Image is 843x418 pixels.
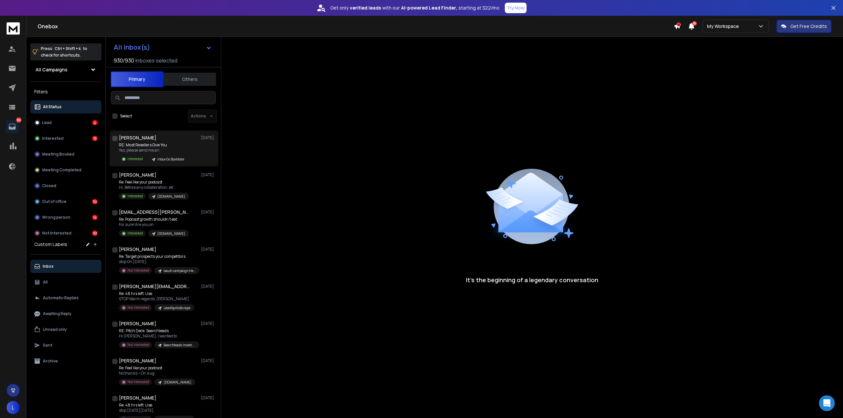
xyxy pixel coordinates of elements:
p: Re: Target prospects your competitors [119,254,198,259]
div: Open Intercom Messenger [819,395,835,411]
p: Not Interested [127,305,149,310]
h3: Custom Labels [34,241,67,248]
p: Meeting Booked [42,152,74,157]
p: [DATE] [201,135,216,140]
button: Others [163,72,216,86]
p: STOP Warm regards, [PERSON_NAME] [119,296,194,302]
span: Ctrl + Shift + k [54,45,82,52]
p: Lead [42,120,52,125]
h3: Filters [30,87,101,96]
p: Unread only [43,327,67,332]
span: 930 / 930 [114,57,134,64]
p: Searchleads Investment Campaign [164,343,195,348]
button: Out of office34 [30,195,101,208]
p: stop On [DATE], [119,259,198,264]
button: All Campaigns [30,63,101,76]
p: Re: 48 hrs left: Use [119,291,194,296]
p: Re: Podcast growth shouldn’t eat [119,217,189,222]
h1: All Campaigns [36,66,68,73]
p: Re: 48 hrs left: Use [119,403,194,408]
button: Sent [30,339,101,352]
p: Interested [127,157,143,161]
button: Meeting Completed [30,163,101,177]
button: Interested16 [30,132,101,145]
button: Awaiting Reply [30,307,101,320]
button: Unread only [30,323,101,336]
p: Re: Feel like your podcast [119,365,195,371]
div: 4 [92,120,97,125]
button: Try Now [505,3,527,13]
button: Primary [111,71,163,87]
h1: [PERSON_NAME] [119,357,156,364]
p: For sure! Are you on [119,222,189,227]
p: [DATE] [201,284,216,289]
p: Not Interested [127,342,149,347]
div: 34 [92,199,97,204]
h1: [PERSON_NAME] [119,172,156,178]
h1: [PERSON_NAME] [119,320,156,327]
p: Not Interested [127,268,149,273]
p: [DATE] [201,209,216,215]
p: Interested [127,231,143,236]
p: Not Interested [42,231,71,236]
p: Meeting Completed [42,167,81,173]
strong: AI-powered Lead Finder, [401,5,457,11]
h1: [EMAIL_ADDRESS][PERSON_NAME][PERSON_NAME][DOMAIN_NAME] [119,209,191,215]
button: L [7,401,20,414]
p: [DATE] [201,247,216,252]
button: Automatic Replies [30,291,101,305]
button: Inbox [30,260,101,273]
button: All Inbox(s) [108,41,217,54]
h1: [PERSON_NAME] [119,246,156,253]
p: saudi campaign HealDNS [164,268,195,273]
label: Select [120,113,132,119]
p: Automatic Replies [43,295,79,301]
button: Archive [30,355,101,368]
p: [DOMAIN_NAME] [164,380,191,385]
button: Not Interested92 [30,227,101,240]
div: 92 [92,231,97,236]
h1: All Inbox(s) [114,44,150,51]
p: stop [DATE][DATE], [119,408,194,413]
p: Interested [127,194,143,199]
span: 50 [692,21,697,26]
button: Lead4 [30,116,101,129]
p: No thanks > On Aug [119,371,195,376]
p: Hi, Before any collaboration, let [119,185,189,190]
p: LeadApolloScrape [164,306,190,310]
p: Re: Feel like your podcast [119,180,189,185]
p: RE: Pitch Deck: Searchleads [119,328,198,333]
p: [DATE] [201,358,216,363]
p: Get only with our starting at $22/mo [330,5,500,11]
p: Closed [42,183,56,188]
p: RE: Most Resellers Give You [119,142,188,148]
p: It’s the beginning of a legendary conversation [466,275,598,284]
p: Interested [42,136,64,141]
p: Press to check for shortcuts. [41,45,87,59]
p: Try Now [507,5,525,11]
p: All Status [43,104,62,110]
p: Wrong person [42,215,70,220]
p: Yes, please send me an [119,148,188,153]
strong: verified leads [350,5,381,11]
h1: [PERSON_NAME] [119,395,156,401]
button: Wrong person14 [30,211,101,224]
div: 16 [92,136,97,141]
p: Out of office [42,199,67,204]
button: All Status [30,100,101,113]
a: 160 [6,120,19,133]
p: Inbox [43,264,54,269]
p: Sent [43,343,52,348]
p: [DATE] [201,395,216,401]
p: Get Free Credits [790,23,827,30]
button: All [30,276,101,289]
p: Inbox Go BoxMate [157,157,184,162]
p: 160 [16,117,21,123]
h1: Onebox [38,22,674,30]
p: [DOMAIN_NAME] [157,194,185,199]
p: [DOMAIN_NAME] [157,231,185,236]
p: Not Interested [127,380,149,384]
p: My Workspace [707,23,742,30]
h1: [PERSON_NAME] [119,135,156,141]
